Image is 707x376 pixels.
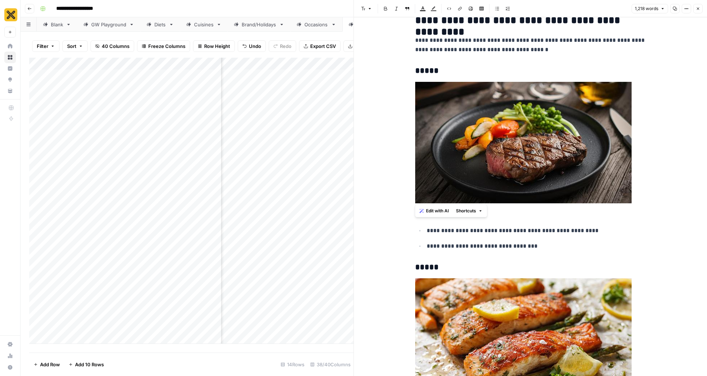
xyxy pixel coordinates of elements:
[4,63,16,74] a: Insights
[67,43,76,50] span: Sort
[4,85,16,97] a: Your Data
[137,40,190,52] button: Freeze Columns
[37,43,48,50] span: Filter
[32,40,60,52] button: Filter
[453,206,486,216] button: Shortcuts
[417,206,452,216] button: Edit with AI
[77,17,140,32] a: GW Playground
[632,4,668,13] button: 1,218 words
[91,21,126,28] div: GW Playground
[249,43,261,50] span: Undo
[304,21,328,28] div: Occasions
[62,40,88,52] button: Sort
[4,339,16,350] a: Settings
[204,43,230,50] span: Row Height
[4,74,16,85] a: Opportunities
[238,40,266,52] button: Undo
[4,52,16,63] a: Browse
[280,43,291,50] span: Redo
[4,8,17,21] img: CookUnity Logo
[64,359,108,370] button: Add 10 Rows
[102,43,129,50] span: 40 Columns
[154,21,166,28] div: Diets
[310,43,336,50] span: Export CSV
[456,208,476,214] span: Shortcuts
[4,40,16,52] a: Home
[228,17,290,32] a: Brand/Holidays
[180,17,228,32] a: Cuisines
[342,17,396,32] a: Campaigns
[37,17,77,32] a: Blank
[299,40,341,52] button: Export CSV
[426,208,449,214] span: Edit with AI
[4,362,16,373] button: Help + Support
[91,40,134,52] button: 40 Columns
[278,359,307,370] div: 14 Rows
[51,21,63,28] div: Blank
[635,5,658,12] span: 1,218 words
[269,40,296,52] button: Redo
[140,17,180,32] a: Diets
[75,361,104,368] span: Add 10 Rows
[29,359,64,370] button: Add Row
[148,43,185,50] span: Freeze Columns
[194,21,214,28] div: Cuisines
[4,350,16,362] a: Usage
[290,17,342,32] a: Occasions
[4,6,16,24] button: Workspace: CookUnity
[307,359,353,370] div: 38/40 Columns
[242,21,276,28] div: Brand/Holidays
[40,361,60,368] span: Add Row
[193,40,235,52] button: Row Height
